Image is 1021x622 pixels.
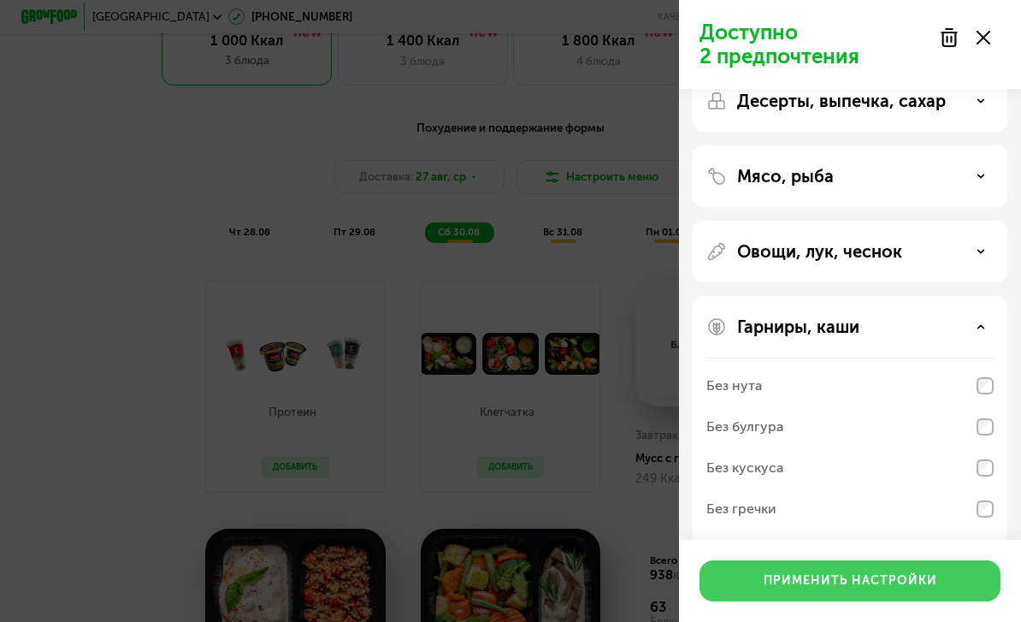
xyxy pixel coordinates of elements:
[764,572,937,589] div: Применить настройки
[699,560,1000,601] button: Применить настройки
[737,166,834,187] p: Мясо, рыба
[737,241,902,262] p: Овощи, лук, чеснок
[706,376,762,396] div: Без нута
[737,91,946,111] p: Десерты, выпечка, сахар
[706,499,776,519] div: Без гречки
[737,317,859,337] p: Гарниры, каши
[706,417,783,437] div: Без булгура
[699,21,929,68] p: Доступно 2 предпочтения
[706,458,783,478] div: Без кускуса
